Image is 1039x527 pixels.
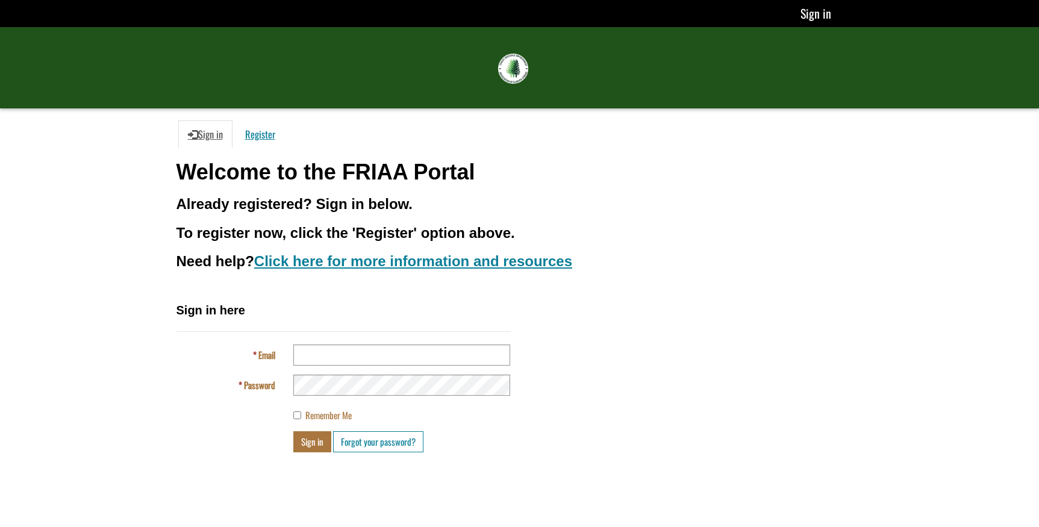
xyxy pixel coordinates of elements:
a: Register [236,120,285,148]
span: Sign in here [176,304,245,317]
a: Sign in [800,4,831,22]
span: Remember Me [305,408,352,422]
a: Forgot your password? [333,431,423,452]
h3: To register now, click the 'Register' option above. [176,225,863,241]
h1: Welcome to the FRIAA Portal [176,160,863,184]
button: Sign in [293,431,331,452]
span: Email [258,348,275,361]
h3: Already registered? Sign in below. [176,196,863,212]
a: Click here for more information and resources [254,253,572,269]
input: Remember Me [293,411,301,419]
span: Password [244,378,275,391]
img: FRIAA Submissions Portal [498,54,528,84]
h3: Need help? [176,254,863,269]
a: Sign in [178,120,232,148]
